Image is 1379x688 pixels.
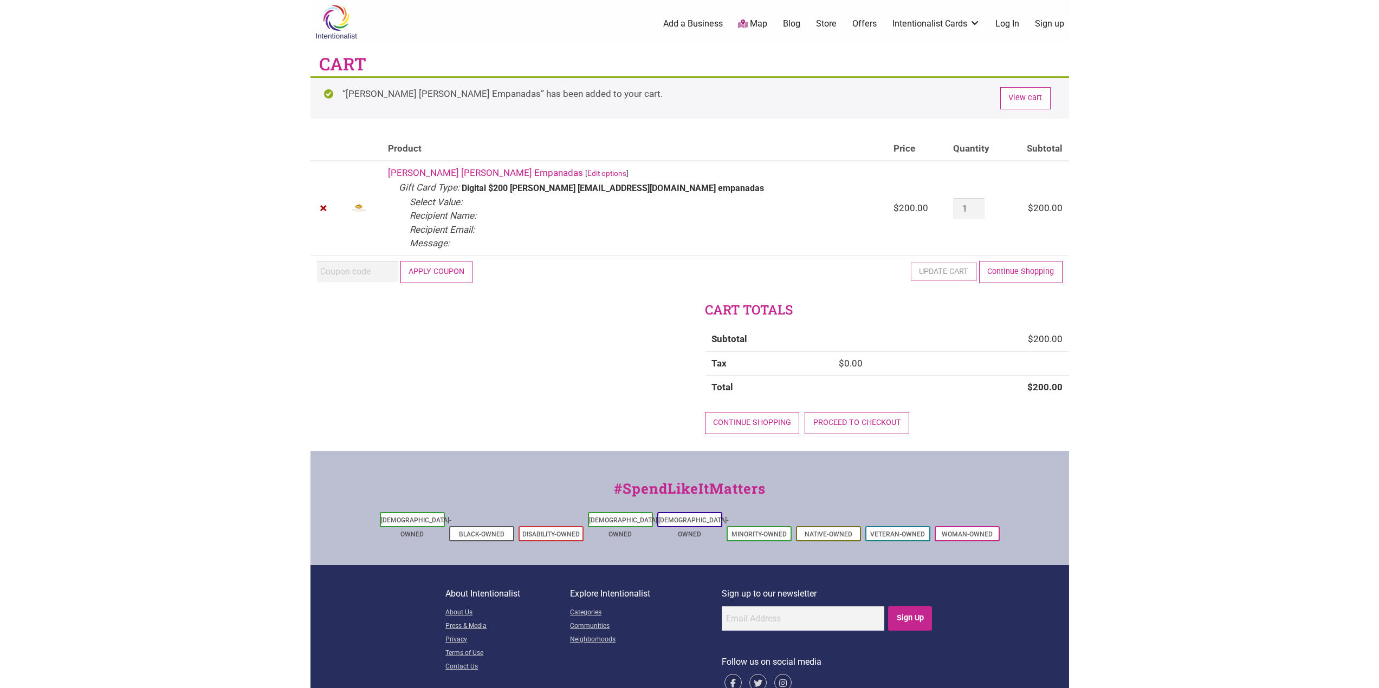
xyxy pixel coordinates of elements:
[310,4,362,40] img: Intentionalist
[888,606,932,631] input: Sign Up
[445,647,570,660] a: Terms of Use
[722,606,884,631] input: Email Address
[410,223,475,237] dt: Recipient Email:
[570,633,722,647] a: Neighborhoods
[953,198,985,219] input: Product quantity
[1000,87,1051,109] a: View cart
[400,261,473,283] button: Apply coupon
[589,516,659,538] a: [DEMOGRAPHIC_DATA]-Owned
[445,620,570,633] a: Press & Media
[894,202,928,213] bdi: 200.00
[488,184,508,193] p: $200
[317,201,331,215] a: Remove Maria Luisa Empanadas from cart
[783,18,800,30] a: Blog
[839,358,863,369] bdi: 0.00
[399,181,459,195] dt: Gift Card Type:
[738,18,767,30] a: Map
[663,18,723,30] a: Add a Business
[705,301,1069,319] h2: Cart totals
[459,530,504,538] a: Black-Owned
[445,660,570,674] a: Contact Us
[462,184,486,193] p: Digital
[570,620,722,633] a: Communities
[445,633,570,647] a: Privacy
[570,606,722,620] a: Categories
[722,655,934,669] p: Follow us on social media
[852,18,877,30] a: Offers
[510,184,575,193] p: [PERSON_NAME]
[947,137,1008,161] th: Quantity
[979,261,1063,283] a: Continue Shopping
[388,167,583,178] a: [PERSON_NAME] [PERSON_NAME] Empanadas
[585,169,629,178] small: [ ]
[319,52,366,76] h1: Cart
[381,516,451,538] a: [DEMOGRAPHIC_DATA]-Owned
[1027,382,1033,392] span: $
[805,530,852,538] a: Native-Owned
[1008,137,1069,161] th: Subtotal
[445,606,570,620] a: About Us
[731,530,787,538] a: Minority-Owned
[805,412,909,434] a: Proceed to checkout
[911,263,977,281] button: Update cart
[1028,333,1033,344] span: $
[350,200,367,217] img: Maria Luisa Empanadas
[1028,333,1063,344] bdi: 200.00
[870,530,925,538] a: Veteran-Owned
[705,412,800,434] a: Continue shopping
[310,76,1069,119] div: “[PERSON_NAME] [PERSON_NAME] Empanadas” has been added to your cart.
[317,261,398,282] input: Coupon code
[658,516,729,538] a: [DEMOGRAPHIC_DATA]-Owned
[570,587,722,601] p: Explore Intentionalist
[995,18,1019,30] a: Log In
[705,327,832,351] th: Subtotal
[381,137,887,161] th: Product
[887,137,947,161] th: Price
[705,351,832,376] th: Tax
[410,237,450,251] dt: Message:
[522,530,580,538] a: Disability-Owned
[894,202,899,213] span: $
[410,209,476,223] dt: Recipient Name:
[839,358,844,369] span: $
[816,18,837,30] a: Store
[942,530,993,538] a: Woman-Owned
[1028,202,1033,213] span: $
[1027,382,1063,392] bdi: 200.00
[410,195,462,209] dt: Select Value:
[445,587,570,601] p: About Intentionalist
[587,169,626,178] a: Edit options
[892,18,980,30] a: Intentionalist Cards
[310,478,1069,510] div: #SpendLikeItMatters
[578,184,716,193] p: [EMAIL_ADDRESS][DOMAIN_NAME]
[705,375,832,399] th: Total
[722,587,934,601] p: Sign up to our newsletter
[718,184,764,193] p: empanadas
[1028,202,1063,213] bdi: 200.00
[1035,18,1064,30] a: Sign up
